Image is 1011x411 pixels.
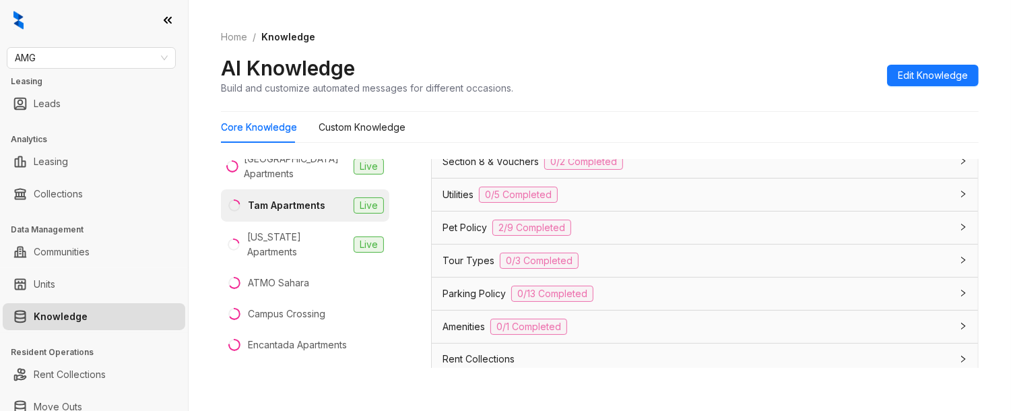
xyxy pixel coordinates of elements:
[959,289,967,297] span: collapsed
[479,187,558,203] span: 0/5 Completed
[248,198,325,213] div: Tam Apartments
[34,239,90,265] a: Communities
[3,303,185,330] li: Knowledge
[244,152,348,181] div: [GEOGRAPHIC_DATA] Apartments
[11,133,188,146] h3: Analytics
[221,81,513,95] div: Build and customize automated messages for different occasions.
[443,352,515,367] span: Rent Collections
[248,338,347,352] div: Encantada Apartments
[248,307,325,321] div: Campus Crossing
[443,187,474,202] span: Utilities
[3,239,185,265] li: Communities
[490,319,567,335] span: 0/1 Completed
[11,346,188,358] h3: Resident Operations
[34,181,83,208] a: Collections
[959,355,967,363] span: collapsed
[354,158,384,175] span: Live
[253,30,256,44] li: /
[959,223,967,231] span: collapsed
[432,245,978,277] div: Tour Types0/3 Completed
[887,65,979,86] button: Edit Knowledge
[354,197,384,214] span: Live
[959,256,967,264] span: collapsed
[261,31,315,42] span: Knowledge
[218,30,250,44] a: Home
[544,154,623,170] span: 0/2 Completed
[959,322,967,330] span: collapsed
[432,311,978,343] div: Amenities0/1 Completed
[248,276,309,290] div: ATMO Sahara
[354,236,384,253] span: Live
[511,286,593,302] span: 0/13 Completed
[11,75,188,88] h3: Leasing
[443,286,506,301] span: Parking Policy
[34,271,55,298] a: Units
[3,148,185,175] li: Leasing
[221,55,355,81] h2: AI Knowledge
[11,224,188,236] h3: Data Management
[3,90,185,117] li: Leads
[34,361,106,388] a: Rent Collections
[221,120,297,135] div: Core Knowledge
[443,319,485,334] span: Amenities
[3,361,185,388] li: Rent Collections
[247,230,348,259] div: [US_STATE] Apartments
[3,181,185,208] li: Collections
[34,148,68,175] a: Leasing
[443,253,494,268] span: Tour Types
[959,157,967,165] span: collapsed
[34,303,88,330] a: Knowledge
[492,220,571,236] span: 2/9 Completed
[15,48,168,68] span: AMG
[432,179,978,211] div: Utilities0/5 Completed
[432,212,978,244] div: Pet Policy2/9 Completed
[432,278,978,310] div: Parking Policy0/13 Completed
[432,344,978,375] div: Rent Collections
[500,253,579,269] span: 0/3 Completed
[432,146,978,178] div: Section 8 & Vouchers0/2 Completed
[13,11,24,30] img: logo
[443,154,539,169] span: Section 8 & Vouchers
[319,120,405,135] div: Custom Knowledge
[898,68,968,83] span: Edit Knowledge
[959,190,967,198] span: collapsed
[443,220,487,235] span: Pet Policy
[34,90,61,117] a: Leads
[3,271,185,298] li: Units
